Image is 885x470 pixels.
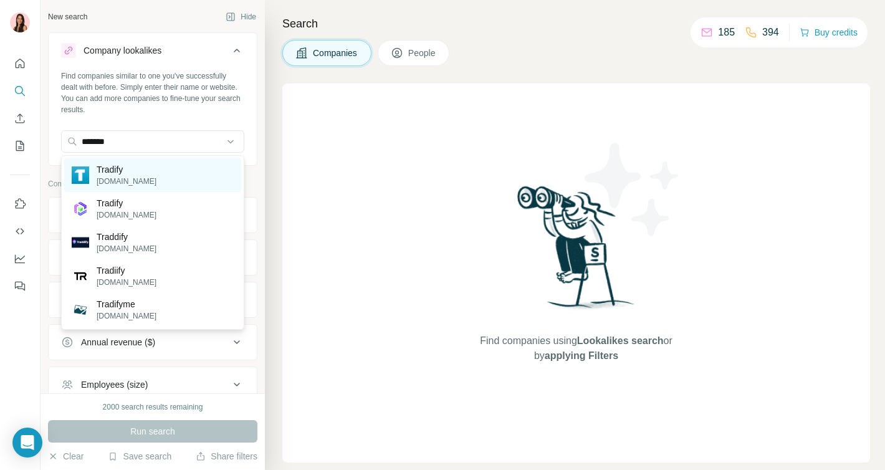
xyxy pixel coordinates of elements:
[217,7,265,26] button: Hide
[10,12,30,32] img: Avatar
[49,36,257,70] button: Company lookalikes
[10,135,30,157] button: My lists
[97,264,156,277] p: Tradiify
[97,209,156,221] p: [DOMAIN_NAME]
[718,25,735,40] p: 185
[800,24,858,41] button: Buy credits
[476,333,676,363] span: Find companies using or by
[72,301,89,319] img: Tradifyme
[196,450,257,463] button: Share filters
[10,107,30,130] button: Enrich CSV
[49,285,257,315] button: HQ location
[577,335,664,346] span: Lookalikes search
[49,200,257,230] button: Company
[282,15,870,32] h4: Search
[545,350,618,361] span: applying Filters
[49,242,257,272] button: Industry
[10,52,30,75] button: Quick start
[10,193,30,215] button: Use Surfe on LinkedIn
[10,220,30,242] button: Use Surfe API
[72,234,89,251] img: Traddify
[97,176,156,187] p: [DOMAIN_NAME]
[576,133,689,246] img: Surfe Illustration - Stars
[108,450,171,463] button: Save search
[97,197,156,209] p: Tradify
[72,267,89,285] img: Tradiify
[49,370,257,400] button: Employees (size)
[48,11,87,22] div: New search
[48,178,257,189] p: Company information
[12,428,42,458] div: Open Intercom Messenger
[97,163,156,176] p: Tradify
[408,47,437,59] span: People
[512,183,641,322] img: Surfe Illustration - Woman searching with binoculars
[10,247,30,270] button: Dashboard
[313,47,358,59] span: Companies
[103,401,203,413] div: 2000 search results remaining
[84,44,161,57] div: Company lookalikes
[97,231,156,243] p: Traddify
[81,378,148,391] div: Employees (size)
[97,310,156,322] p: [DOMAIN_NAME]
[48,450,84,463] button: Clear
[97,243,156,254] p: [DOMAIN_NAME]
[10,275,30,297] button: Feedback
[49,327,257,357] button: Annual revenue ($)
[61,70,244,115] div: Find companies similar to one you've successfully dealt with before. Simply enter their name or w...
[72,200,89,218] img: Tradify
[10,80,30,102] button: Search
[97,298,156,310] p: Tradifyme
[97,277,156,288] p: [DOMAIN_NAME]
[72,166,89,184] img: Tradify
[762,25,779,40] p: 394
[81,336,155,348] div: Annual revenue ($)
